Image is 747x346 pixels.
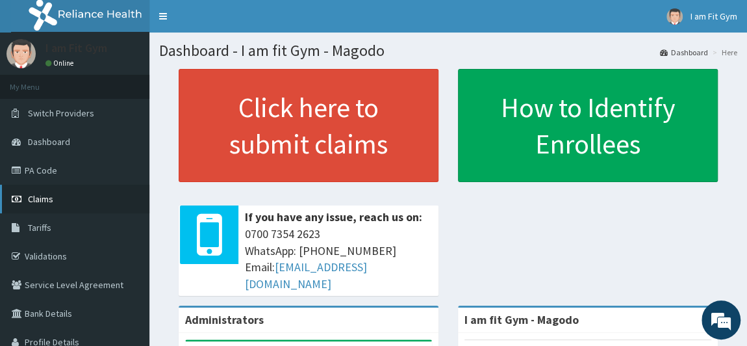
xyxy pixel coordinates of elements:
[28,136,70,148] span: Dashboard
[660,47,708,58] a: Dashboard
[458,69,718,182] a: How to Identify Enrollees
[28,222,51,233] span: Tariffs
[245,226,432,293] span: 0700 7354 2623 WhatsApp: [PHONE_NUMBER] Email:
[185,312,264,327] b: Administrators
[666,8,683,25] img: User Image
[159,42,737,59] h1: Dashboard - I am fit Gym - Magodo
[245,209,422,224] b: If you have any issue, reach us on:
[6,39,36,68] img: User Image
[28,193,53,205] span: Claims
[464,312,579,327] strong: I am fit Gym - Magodo
[45,59,77,68] a: Online
[45,42,107,54] p: I am Fit Gym
[28,107,94,119] span: Switch Providers
[245,259,367,291] a: [EMAIL_ADDRESS][DOMAIN_NAME]
[690,10,737,22] span: I am Fit Gym
[179,69,438,182] a: Click here to submit claims
[709,47,737,58] li: Here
